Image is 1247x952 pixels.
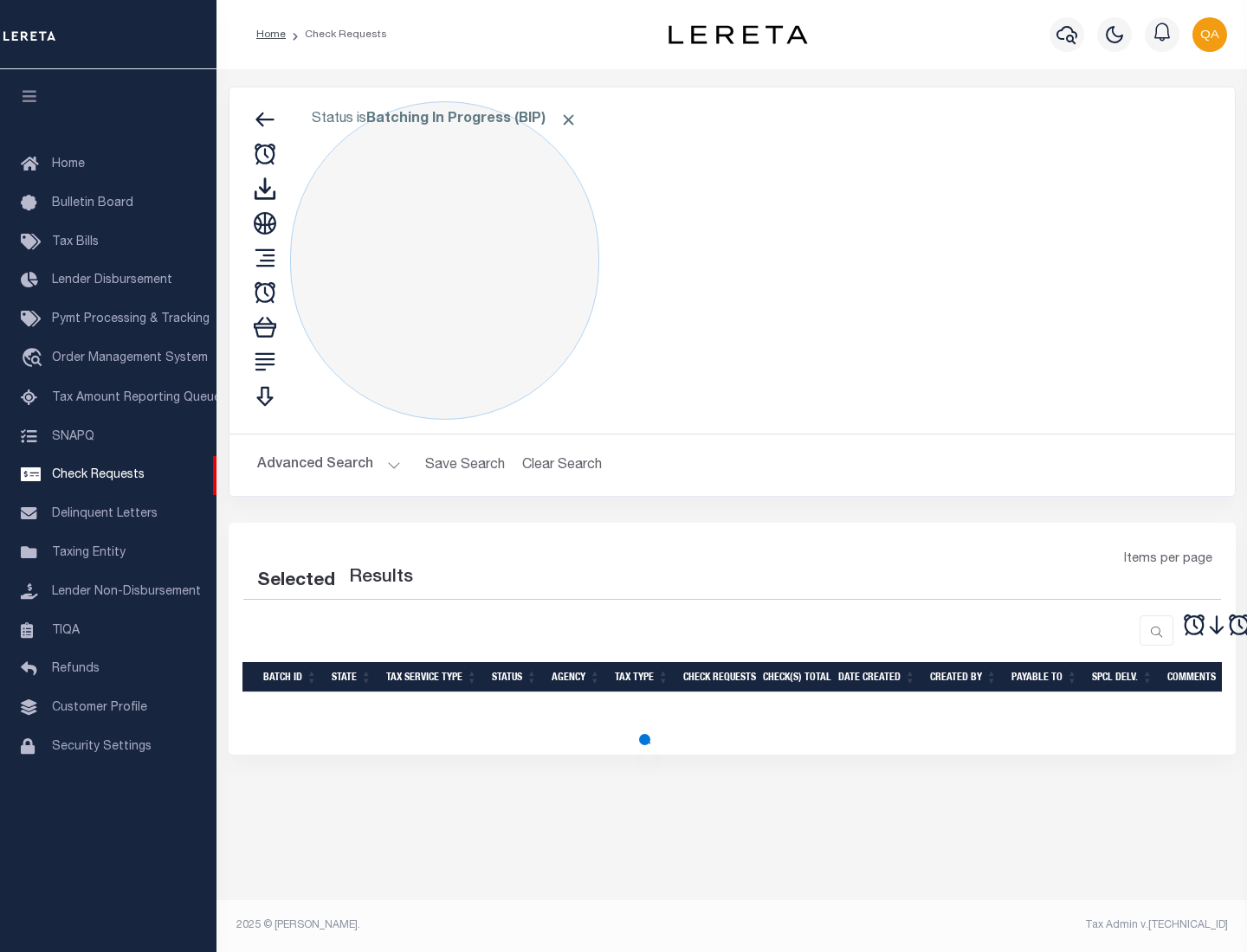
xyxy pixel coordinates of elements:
[52,197,133,209] span: Bulletin Board
[290,101,599,420] div: Click to Edit
[52,236,99,248] span: Tax Bills
[52,547,126,559] span: Taxing Entity
[52,702,147,714] span: Customer Profile
[52,469,145,481] span: Check Requests
[415,448,515,482] button: Save Search
[676,662,756,692] th: Check Requests
[52,586,201,598] span: Lender Non-Disbursement
[349,564,413,592] label: Results
[669,25,807,44] img: logo-dark.svg
[52,663,100,675] span: Refunds
[286,27,387,42] li: Check Requests
[923,662,1005,692] th: Created By
[257,448,401,482] button: Advanced Search
[325,662,379,692] th: State
[52,274,172,286] span: Lender Disbursement
[745,917,1228,933] div: Tax Admin v.[TECHNICAL_ID]
[257,568,335,595] div: Selected
[256,662,325,692] th: Batch Id
[379,662,485,692] th: Tax Service Type
[1160,662,1238,692] th: Comments
[52,392,221,404] span: Tax Amount Reporting Queue
[1124,550,1212,569] span: Items per page
[756,662,831,692] th: Check(s) Total
[52,508,158,520] span: Delinquent Letters
[52,741,152,753] span: Security Settings
[545,662,608,692] th: Agency
[608,662,676,692] th: Tax Type
[52,313,210,325] span: Pymt Processing & Tracking
[831,662,923,692] th: Date Created
[52,430,94,442] span: SNAPQ
[223,917,733,933] div: 2025 © [PERSON_NAME].
[515,448,610,482] button: Clear Search
[1192,17,1227,52] img: svg+xml;base64,PHN2ZyB4bWxucz0iaHR0cDovL3d3dy53My5vcmcvMjAwMC9zdmciIHBvaW50ZXItZXZlbnRzPSJub25lIi...
[256,29,286,40] a: Home
[52,158,85,170] span: Home
[366,113,578,126] b: Batching In Progress (BIP)
[1005,662,1085,692] th: Payable To
[1085,662,1160,692] th: Spcl Delv.
[52,352,208,364] span: Order Management System
[52,624,80,636] span: TIQA
[485,662,545,692] th: Status
[21,348,48,370] i: travel_explore
[559,111,578,129] span: Click to Remove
